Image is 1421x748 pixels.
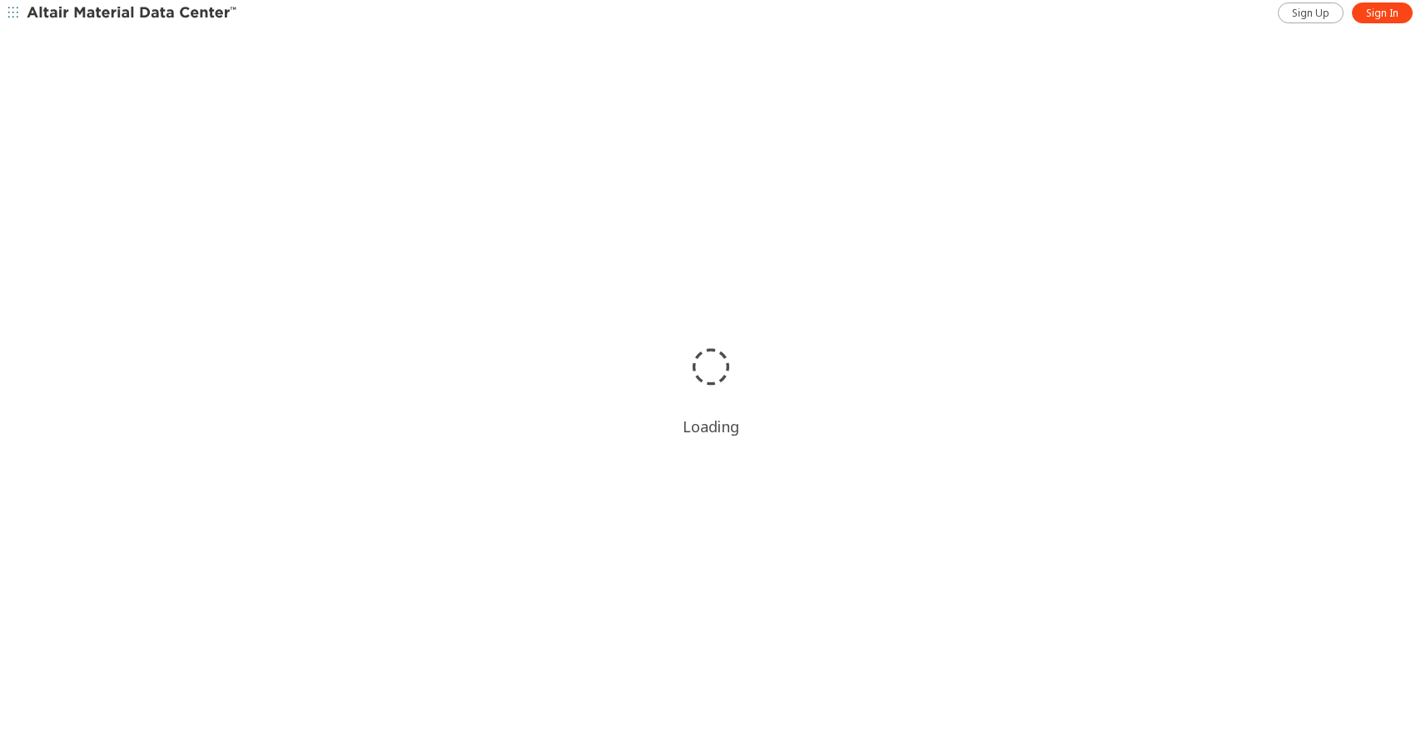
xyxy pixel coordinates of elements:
[1278,2,1344,23] a: Sign Up
[1292,7,1329,20] span: Sign Up
[1366,7,1399,20] span: Sign In
[1352,2,1413,23] a: Sign In
[27,5,239,22] img: Altair Material Data Center
[683,416,739,436] div: Loading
